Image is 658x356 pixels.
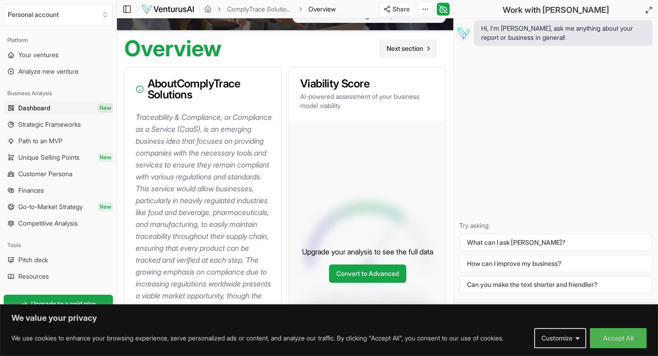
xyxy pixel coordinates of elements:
[98,202,113,211] span: New
[11,313,647,324] p: We value your privacy
[4,117,113,132] a: Strategic Frameworks
[4,200,113,214] a: Go-to-Market StrategyNew
[4,295,113,313] a: Upgrade to a paid plan
[18,153,80,162] span: Unique Selling Points
[503,4,609,16] h2: Work with [PERSON_NAME]
[4,150,113,165] a: Unique Selling PointsNew
[4,33,113,48] div: Platform
[18,219,78,228] span: Competitive Analysis
[136,78,270,100] h3: About ComplyTrace Solutions
[18,136,63,146] span: Path to an MVP
[18,272,49,281] span: Resources
[18,103,50,113] span: Dashboard
[329,264,406,283] a: Convert to Advanced
[387,44,423,53] span: Next section
[204,5,336,14] nav: breadcrumb
[379,39,437,58] a: Go to next page
[459,255,653,272] button: How can I improve my business?
[18,67,79,76] span: Analyze new venture
[18,255,48,264] span: Pitch deck
[590,328,647,348] button: Accept All
[31,299,96,308] span: Upgrade to a paid plan
[18,202,83,211] span: Go-to-Market Strategy
[98,103,113,113] span: New
[4,48,113,62] a: Your ventures
[308,5,336,14] span: Overview
[302,246,433,257] p: Upgrade your analysis to see the full data
[459,221,653,230] p: Try asking:
[393,5,410,14] span: Share
[4,253,113,267] a: Pitch deck
[4,101,113,115] a: DashboardNew
[4,167,113,181] a: Customer Persona
[18,169,72,178] span: Customer Persona
[18,186,44,195] span: Finances
[456,26,470,40] img: Vera
[459,234,653,251] button: What can I ask [PERSON_NAME]?
[4,183,113,198] a: Finances
[300,78,435,89] h3: Viability Score
[4,64,113,79] a: Analyze new venture
[4,4,113,26] button: Select an organization
[18,120,81,129] span: Strategic Frameworks
[124,38,222,59] h1: Overview
[481,24,645,42] span: Hi, I'm [PERSON_NAME], ask me anything about your report or business in general!
[227,5,293,14] a: ComplyTrace Solutions
[534,328,586,348] button: Customize
[141,4,195,15] img: logo
[4,216,113,231] a: Competitive Analysis
[459,276,653,293] button: Can you make the text shorter and friendlier?
[4,238,113,253] div: Tools
[18,50,58,59] span: Your ventures
[11,333,504,344] p: We use cookies to enhance your browsing experience, serve personalized ads or content, and analyz...
[379,2,414,16] button: Share
[98,153,113,162] span: New
[4,134,113,148] a: Path to an MVP
[4,86,113,101] div: Business Analysis
[300,92,435,110] p: AI-powered assessment of your business model viability
[379,39,437,58] nav: pagination
[4,269,113,284] a: Resources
